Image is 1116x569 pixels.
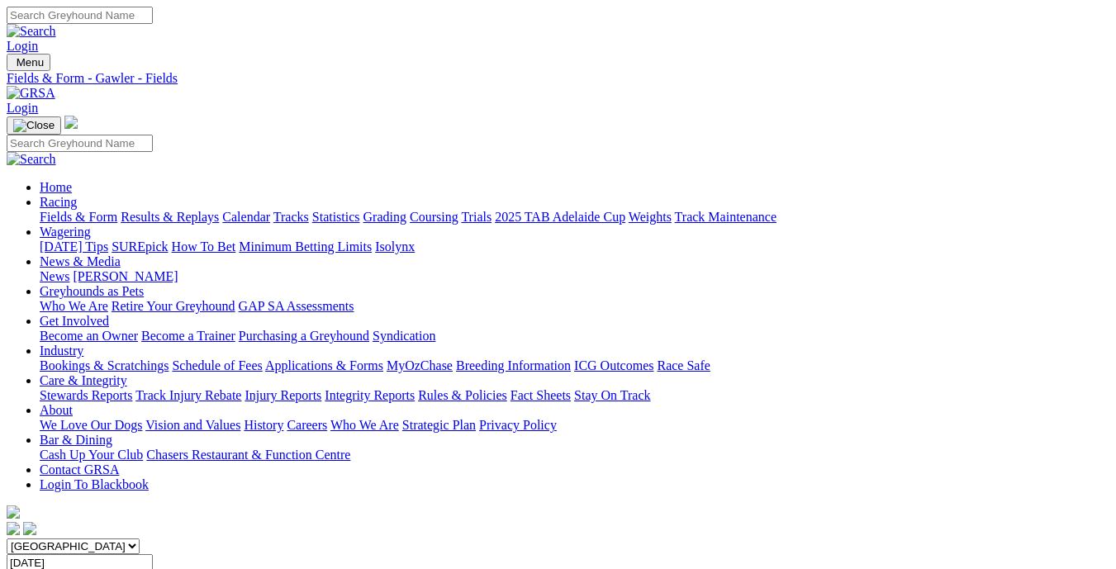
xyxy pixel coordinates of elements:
div: Get Involved [40,329,1109,344]
a: Bookings & Scratchings [40,358,169,372]
a: Who We Are [330,418,399,432]
a: Statistics [312,210,360,224]
a: Care & Integrity [40,373,127,387]
a: Get Involved [40,314,109,328]
div: About [40,418,1109,433]
a: Become an Owner [40,329,138,343]
a: Calendar [222,210,270,224]
a: Tracks [273,210,309,224]
a: Race Safe [657,358,710,372]
a: [PERSON_NAME] [73,269,178,283]
img: twitter.svg [23,522,36,535]
div: News & Media [40,269,1109,284]
a: About [40,403,73,417]
a: How To Bet [172,239,236,254]
a: Trials [461,210,492,224]
a: Coursing [410,210,458,224]
a: Industry [40,344,83,358]
a: Greyhounds as Pets [40,284,144,298]
input: Search [7,135,153,152]
div: Bar & Dining [40,448,1109,462]
a: Applications & Forms [265,358,383,372]
a: Minimum Betting Limits [239,239,372,254]
a: Schedule of Fees [172,358,262,372]
img: logo-grsa-white.png [64,116,78,129]
a: Track Maintenance [675,210,776,224]
a: Injury Reports [245,388,321,402]
a: ICG Outcomes [574,358,653,372]
a: Grading [363,210,406,224]
a: Login To Blackbook [40,477,149,491]
a: Stay On Track [574,388,650,402]
a: Vision and Values [145,418,240,432]
a: Chasers Restaurant & Function Centre [146,448,350,462]
a: News [40,269,69,283]
a: Wagering [40,225,91,239]
a: Login [7,39,38,53]
a: Careers [287,418,327,432]
span: Menu [17,56,44,69]
a: Fact Sheets [511,388,571,402]
a: SUREpick [112,239,168,254]
img: logo-grsa-white.png [7,505,20,519]
a: Become a Trainer [141,329,235,343]
a: Stewards Reports [40,388,132,402]
button: Toggle navigation [7,54,50,71]
a: Login [7,101,38,115]
div: Care & Integrity [40,388,1109,403]
a: Weights [629,210,672,224]
a: We Love Our Dogs [40,418,142,432]
a: Contact GRSA [40,462,119,477]
div: Greyhounds as Pets [40,299,1109,314]
a: Syndication [373,329,435,343]
a: Results & Replays [121,210,219,224]
div: Wagering [40,239,1109,254]
a: Cash Up Your Club [40,448,143,462]
a: Rules & Policies [418,388,507,402]
a: History [244,418,283,432]
a: Strategic Plan [402,418,476,432]
a: Who We Are [40,299,108,313]
img: Search [7,152,56,167]
a: Track Injury Rebate [135,388,241,402]
a: Racing [40,195,77,209]
img: GRSA [7,86,55,101]
a: Integrity Reports [325,388,415,402]
a: Home [40,180,72,194]
a: Isolynx [375,239,415,254]
a: Bar & Dining [40,433,112,447]
div: Racing [40,210,1109,225]
a: [DATE] Tips [40,239,108,254]
a: Fields & Form - Gawler - Fields [7,71,1109,86]
a: News & Media [40,254,121,268]
a: Privacy Policy [479,418,557,432]
a: 2025 TAB Adelaide Cup [495,210,625,224]
img: facebook.svg [7,522,20,535]
input: Search [7,7,153,24]
a: Fields & Form [40,210,117,224]
img: Close [13,119,55,132]
button: Toggle navigation [7,116,61,135]
div: Industry [40,358,1109,373]
a: MyOzChase [387,358,453,372]
a: Retire Your Greyhound [112,299,235,313]
a: GAP SA Assessments [239,299,354,313]
img: Search [7,24,56,39]
a: Breeding Information [456,358,571,372]
a: Purchasing a Greyhound [239,329,369,343]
